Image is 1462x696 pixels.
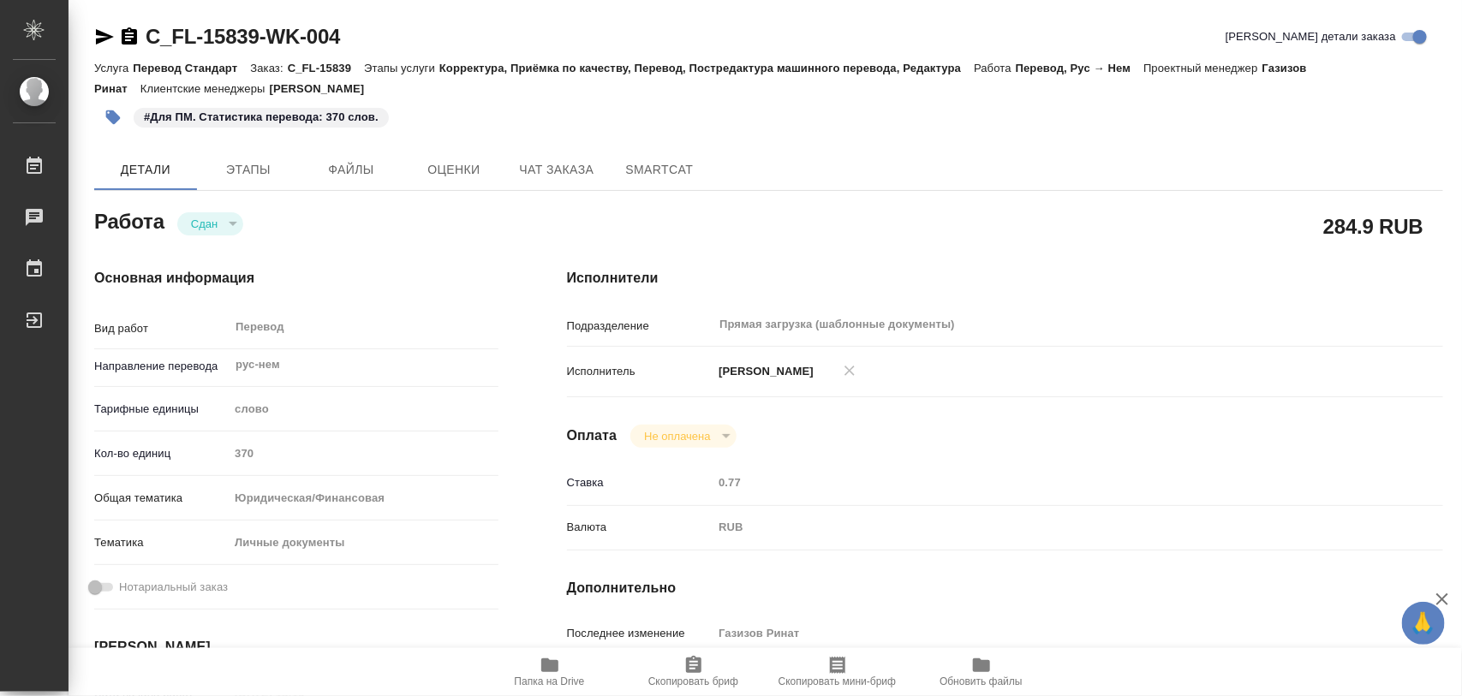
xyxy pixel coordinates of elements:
[94,205,164,235] h2: Работа
[288,62,364,74] p: C_FL-15839
[639,429,715,443] button: Не оплачена
[94,268,498,289] h4: Основная информация
[94,534,229,551] p: Тематика
[186,217,223,231] button: Сдан
[229,441,498,466] input: Пустое поле
[144,109,379,126] p: #Для ПМ. Статистика перевода: 370 слов.
[1226,28,1396,45] span: [PERSON_NAME] детали заказа
[146,25,340,48] a: C_FL-15839-WK-004
[119,579,228,596] span: Нотариальный заказ
[94,401,229,418] p: Тарифные единицы
[310,159,392,181] span: Файлы
[940,675,1023,687] span: Обновить файлы
[567,625,713,642] p: Последнее изменение
[94,320,229,337] p: Вид работ
[648,675,738,687] span: Скопировать бриф
[229,395,498,424] div: слово
[413,159,495,181] span: Оценки
[713,621,1370,645] input: Пустое поле
[779,675,896,687] span: Скопировать мини-бриф
[618,159,701,181] span: SmartCat
[229,528,498,557] div: Личные документы
[1409,605,1438,641] span: 🙏
[133,62,250,74] p: Перевод Стандарт
[630,425,736,448] div: Сдан
[515,675,585,687] span: Папка на Drive
[567,578,1443,598] h4: Дополнительно
[94,62,133,74] p: Услуга
[910,648,1053,696] button: Обновить файлы
[177,212,243,235] div: Сдан
[567,425,618,446] h4: Оплата
[439,62,974,74] p: Корректура, Приёмка по качеству, Перевод, Постредактура машинного перевода, Редактура
[229,484,498,513] div: Юридическая/Финансовая
[1323,211,1423,241] h2: 284.9 RUB
[567,268,1443,289] h4: Исполнители
[132,109,391,123] span: Для ПМ. Статистика перевода: 370 слов.
[140,82,270,95] p: Клиентские менеджеры
[94,490,229,507] p: Общая тематика
[94,358,229,375] p: Направление перевода
[974,62,1016,74] p: Работа
[1402,602,1445,645] button: 🙏
[94,445,229,462] p: Кол-во единиц
[622,648,766,696] button: Скопировать бриф
[1016,62,1143,74] p: Перевод, Рус → Нем
[94,637,498,657] h4: [PERSON_NAME]
[478,648,622,696] button: Папка на Drive
[567,363,713,380] p: Исполнитель
[766,648,910,696] button: Скопировать мини-бриф
[567,519,713,536] p: Валюта
[713,363,814,380] p: [PERSON_NAME]
[207,159,289,181] span: Этапы
[567,318,713,335] p: Подразделение
[1143,62,1262,74] p: Проектный менеджер
[364,62,439,74] p: Этапы услуги
[94,27,115,47] button: Скопировать ссылку для ЯМессенджера
[270,82,378,95] p: [PERSON_NAME]
[250,62,287,74] p: Заказ:
[713,470,1370,495] input: Пустое поле
[94,98,132,136] button: Добавить тэг
[104,159,187,181] span: Детали
[119,27,140,47] button: Скопировать ссылку
[567,474,713,491] p: Ставка
[713,513,1370,542] div: RUB
[516,159,598,181] span: Чат заказа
